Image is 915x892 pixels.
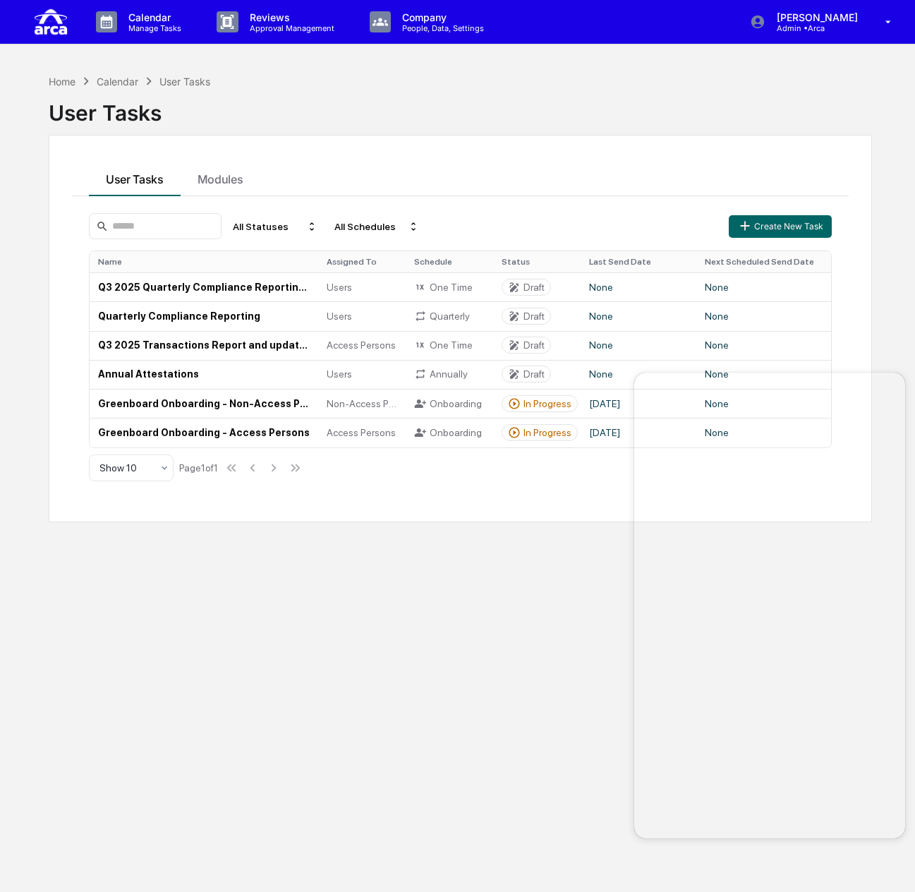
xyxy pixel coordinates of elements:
td: Greenboard Onboarding - Access Persons [90,418,318,447]
td: Annual Attestations [90,360,318,389]
td: Greenboard Onboarding - Non-Access Persons [90,389,318,418]
button: Modules [181,158,260,196]
div: All Statuses [227,215,323,238]
p: Admin • Arca [765,23,865,33]
span: Users [327,368,352,380]
span: Non-Access Persons [327,398,397,409]
p: [PERSON_NAME] [765,11,865,23]
p: Approval Management [238,23,341,33]
span: Access Persons [327,339,396,351]
button: Create New Task [729,215,832,238]
div: Draft [523,311,545,322]
td: [DATE] [581,389,696,418]
div: All Schedules [329,215,425,238]
img: logo [34,6,68,37]
p: Calendar [117,11,188,23]
td: Quarterly Compliance Reporting [90,301,318,330]
div: In Progress [523,398,571,409]
div: Page 1 of 1 [179,462,218,474]
th: Assigned To [318,251,406,272]
th: Last Send Date [581,251,696,272]
td: [DATE] [581,418,696,447]
div: Draft [523,368,545,380]
td: None [581,272,696,301]
p: Reviews [238,11,341,23]
div: Onboarding [414,397,485,410]
div: Draft [523,282,545,293]
td: None [696,331,826,360]
td: None [581,301,696,330]
iframe: Open customer support [870,845,908,884]
td: None [581,331,696,360]
div: Calendar [97,76,138,88]
span: Access Persons [327,427,396,438]
div: Quarterly [414,310,485,323]
th: Status [493,251,581,272]
div: Onboarding [414,426,485,439]
span: Users [327,311,352,322]
div: User Tasks [49,89,872,126]
p: People, Data, Settings [391,23,491,33]
td: Q3 2025 Quarterly Compliance Reporting (All Employees) [90,272,318,301]
span: Users [327,282,352,293]
div: One Time [414,281,485,294]
th: Name [90,251,318,272]
td: None [696,360,826,389]
p: Company [391,11,491,23]
button: User Tasks [89,158,181,196]
div: User Tasks [159,76,210,88]
th: Next Scheduled Send Date [696,251,826,272]
th: Schedule [406,251,493,272]
td: None [581,360,696,389]
div: One Time [414,339,485,351]
div: Home [49,76,75,88]
iframe: Customer support window [634,373,905,838]
div: In Progress [523,427,571,438]
td: Q3 2025 Transactions Report and updated [PERSON_NAME] Confirmation (Access Persons) [90,331,318,360]
td: None [696,301,826,330]
td: None [696,272,826,301]
p: Manage Tasks [117,23,188,33]
div: Draft [523,339,545,351]
div: Annually [414,368,485,380]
